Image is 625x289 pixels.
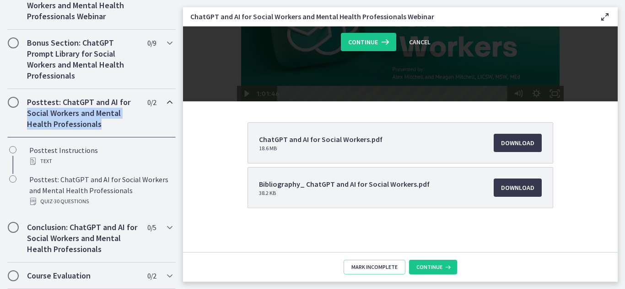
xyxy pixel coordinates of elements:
[494,134,542,152] a: Download
[409,37,431,47] div: Cancel
[259,134,383,145] span: ChatGPT and AI for Social Workers.pdf
[29,174,172,207] div: Posttest: ChatGPT and AI for Social Workers and Mental Health Professionals
[259,179,430,189] span: Bibliography_ ChatGPT and AI for Social Workers.pdf
[259,145,383,152] span: 18.6 MB
[27,37,139,81] h2: Bonus Section: ChatGPT Prompt Library for Social Workers and Mental Health Professionals
[27,270,139,281] h2: Course Evaluation
[27,97,139,130] h2: Posttest: ChatGPT and AI for Social Workers and Mental Health Professionals
[351,263,398,271] span: Mark Incomplete
[362,163,381,179] button: Fullscreen
[54,163,72,179] button: Play Video
[348,37,378,47] span: Continue
[147,97,156,108] span: 0 / 2
[409,260,457,274] button: Continue
[27,222,139,255] h2: Conclusion: ChatGPT and AI for Social Workers and Mental Health Professionals
[344,260,405,274] button: Mark Incomplete
[147,270,156,281] span: 0 / 2
[344,163,362,179] button: Show settings menu
[190,11,585,22] h3: ChatGPT and AI for Social Workers and Mental Health Professionals Webinar
[189,63,246,100] button: Play Video: cj0g463og4drpe1jdpg0.mp4
[147,222,156,233] span: 0 / 5
[326,163,344,179] button: Mute
[501,137,534,148] span: Download
[341,33,396,51] button: Continue
[99,163,323,179] div: Playbar
[402,33,438,51] button: Cancel
[416,263,442,271] span: Continue
[501,182,534,193] span: Download
[29,156,172,167] div: Text
[53,196,89,207] span: · 30 Questions
[29,196,172,207] div: Quiz
[259,189,430,197] span: 38.2 KB
[29,145,172,167] div: Posttest Instructions
[494,179,542,197] a: Download
[147,37,156,48] span: 0 / 9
